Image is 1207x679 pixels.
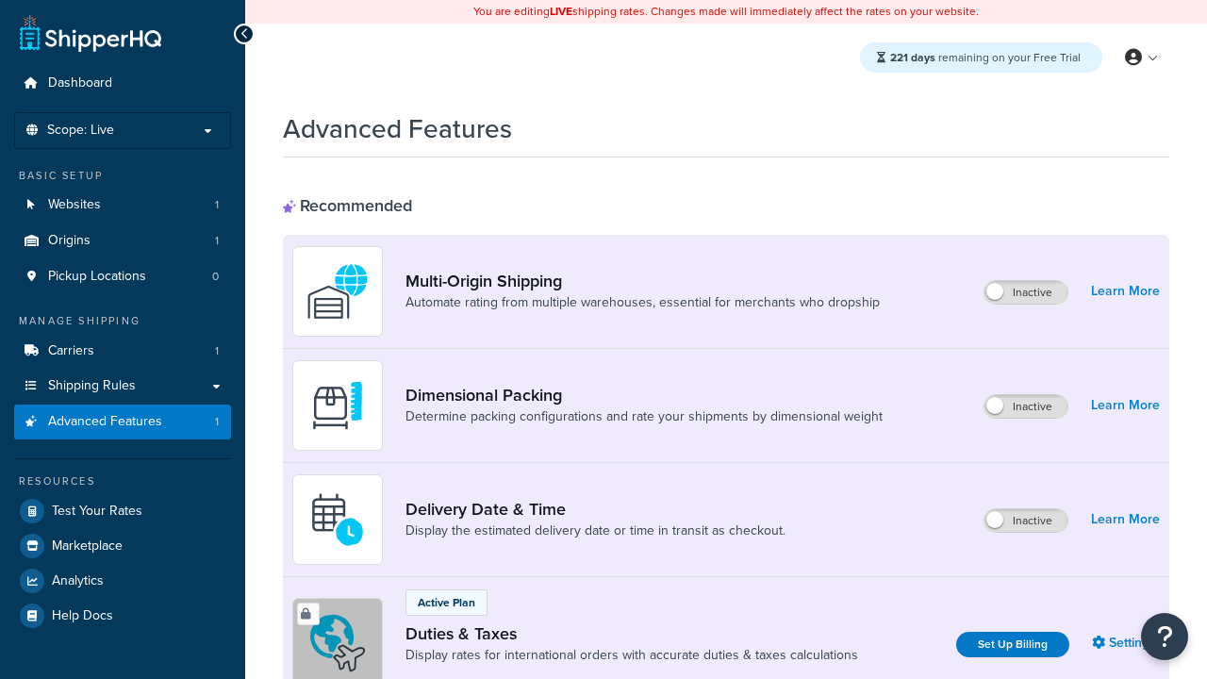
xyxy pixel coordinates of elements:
[14,494,231,528] a: Test Your Rates
[984,281,1067,304] label: Inactive
[215,233,219,249] span: 1
[14,599,231,633] a: Help Docs
[14,313,231,329] div: Manage Shipping
[14,259,231,294] li: Pickup Locations
[984,395,1067,418] label: Inactive
[550,3,572,20] b: LIVE
[14,473,231,489] div: Resources
[956,632,1069,657] a: Set Up Billing
[405,522,785,540] a: Display the estimated delivery date or time in transit as checkout.
[212,269,219,285] span: 0
[14,405,231,439] li: Advanced Features
[14,369,231,404] a: Shipping Rules
[14,334,231,369] li: Carriers
[305,487,371,553] img: gfkeb5ejjkALwAAAABJRU5ErkJggg==
[14,334,231,369] a: Carriers1
[48,378,136,394] span: Shipping Rules
[405,407,883,426] a: Determine packing configurations and rate your shipments by dimensional weight
[215,343,219,359] span: 1
[52,538,123,555] span: Marketplace
[1091,392,1160,419] a: Learn More
[305,373,371,439] img: DTVBYsAAAAAASUVORK5CYII=
[405,271,880,291] a: Multi-Origin Shipping
[1091,506,1160,533] a: Learn More
[14,188,231,223] a: Websites1
[1092,630,1160,656] a: Settings
[14,224,231,258] li: Origins
[1141,613,1188,660] button: Open Resource Center
[48,197,101,213] span: Websites
[305,258,371,324] img: WatD5o0RtDAAAAAElFTkSuQmCC
[14,529,231,563] a: Marketplace
[48,414,162,430] span: Advanced Features
[418,594,475,611] p: Active Plan
[405,646,858,665] a: Display rates for international orders with accurate duties & taxes calculations
[1091,278,1160,305] a: Learn More
[52,573,104,589] span: Analytics
[14,224,231,258] a: Origins1
[890,49,1081,66] span: remaining on your Free Trial
[405,385,883,406] a: Dimensional Packing
[405,293,880,312] a: Automate rating from multiple warehouses, essential for merchants who dropship
[14,66,231,101] a: Dashboard
[14,168,231,184] div: Basic Setup
[52,608,113,624] span: Help Docs
[48,269,146,285] span: Pickup Locations
[984,509,1067,532] label: Inactive
[405,623,858,644] a: Duties & Taxes
[283,195,412,216] div: Recommended
[47,123,114,139] span: Scope: Live
[283,110,512,147] h1: Advanced Features
[14,405,231,439] a: Advanced Features1
[890,49,935,66] strong: 221 days
[215,414,219,430] span: 1
[48,343,94,359] span: Carriers
[14,564,231,598] a: Analytics
[52,504,142,520] span: Test Your Rates
[215,197,219,213] span: 1
[14,259,231,294] a: Pickup Locations0
[48,75,112,91] span: Dashboard
[405,499,785,520] a: Delivery Date & Time
[14,188,231,223] li: Websites
[48,233,91,249] span: Origins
